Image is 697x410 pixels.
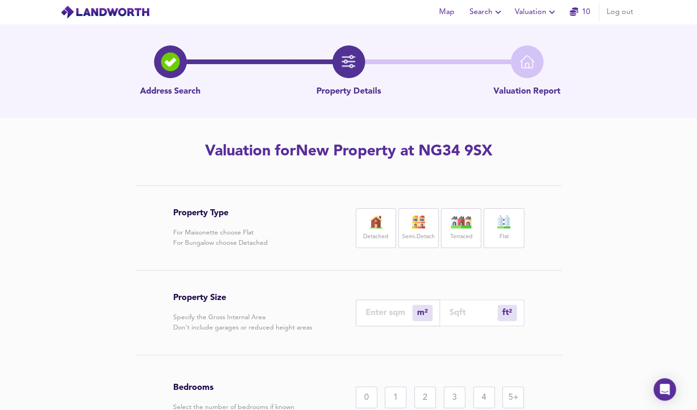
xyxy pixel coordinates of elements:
img: house-icon [407,215,430,228]
div: 4 [473,387,495,408]
div: Semi-Detach [398,208,439,248]
img: search-icon [161,52,180,71]
img: house-icon [449,215,473,228]
span: Valuation [515,6,558,19]
div: 2 [414,387,436,408]
h3: Property Size [173,293,312,303]
p: Valuation Report [493,86,560,98]
img: house-icon [364,215,388,228]
button: 10 [565,3,595,22]
img: filter-icon [342,55,356,69]
label: Detached [363,231,388,243]
button: Valuation [511,3,561,22]
span: Map [436,6,458,19]
img: flat-icon [492,215,515,228]
img: logo [60,5,150,19]
a: 10 [570,6,590,19]
div: 1 [385,387,406,408]
div: 0 [356,387,377,408]
h3: Bedrooms [173,382,294,393]
button: Map [432,3,462,22]
p: Specify the Gross Internal Area Don't include garages or reduced height areas [173,312,312,333]
input: Sqft [449,307,498,317]
div: Open Intercom Messenger [653,378,676,401]
div: 5+ [502,387,524,408]
span: Log out [607,6,633,19]
p: For Maisonette choose Flat For Bungalow choose Detached [173,227,268,248]
h2: Valuation for New Property at NG34 9SX [84,141,614,162]
button: Search [466,3,507,22]
div: m² [498,305,517,321]
label: Terraced [450,231,472,243]
div: m² [412,305,433,321]
p: Address Search [140,86,200,98]
label: Flat [499,231,508,243]
p: Property Details [316,86,381,98]
img: home-icon [520,55,534,69]
label: Semi-Detach [402,231,435,243]
input: Enter sqm [366,307,412,317]
div: Terraced [441,208,481,248]
h3: Property Type [173,208,268,218]
div: Detached [356,208,396,248]
div: Flat [484,208,524,248]
div: 3 [444,387,465,408]
span: Search [470,6,504,19]
button: Log out [603,3,637,22]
